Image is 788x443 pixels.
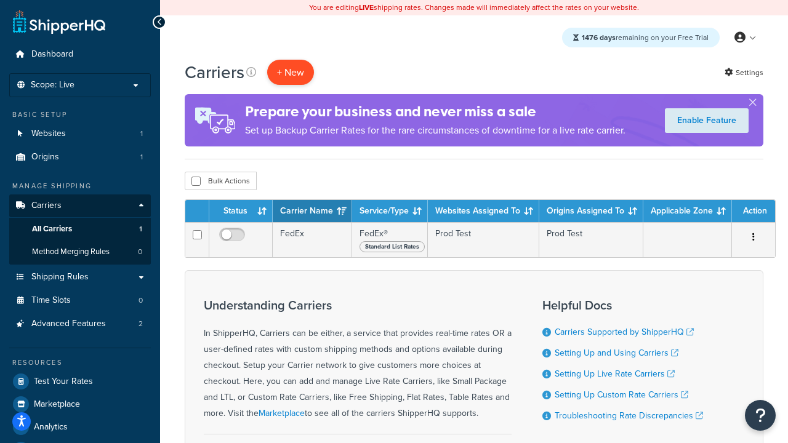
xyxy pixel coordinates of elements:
[352,200,428,222] th: Service/Type: activate to sort column ascending
[555,325,694,338] a: Carriers Supported by ShipperHQ
[31,152,59,162] span: Origins
[555,388,688,401] a: Setting Up Custom Rate Carriers
[359,2,374,13] b: LIVE
[9,194,151,217] a: Carriers
[9,357,151,368] div: Resources
[9,110,151,120] div: Basic Setup
[185,60,244,84] h1: Carriers
[9,241,151,263] a: Method Merging Rules 0
[139,224,142,234] span: 1
[643,200,732,222] th: Applicable Zone: activate to sort column ascending
[139,295,143,306] span: 0
[9,43,151,66] a: Dashboard
[9,370,151,393] a: Test Your Rates
[745,400,776,431] button: Open Resource Center
[539,200,643,222] th: Origins Assigned To: activate to sort column ascending
[582,32,616,43] strong: 1476 days
[267,60,314,85] button: + New
[9,181,151,191] div: Manage Shipping
[9,266,151,289] a: Shipping Rules
[138,247,142,257] span: 0
[562,28,720,47] div: remaining on your Free Trial
[9,289,151,312] li: Time Slots
[9,313,151,335] a: Advanced Features 2
[140,152,143,162] span: 1
[555,367,675,380] a: Setting Up Live Rate Carriers
[9,241,151,263] li: Method Merging Rules
[140,129,143,139] span: 1
[204,298,512,312] h3: Understanding Carriers
[352,222,428,257] td: FedEx®
[204,298,512,421] div: In ShipperHQ, Carriers can be either, a service that provides real-time rates OR a user-defined r...
[725,64,763,81] a: Settings
[32,224,72,234] span: All Carriers
[732,200,775,222] th: Action
[34,399,80,410] span: Marketplace
[31,80,74,90] span: Scope: Live
[9,146,151,169] a: Origins 1
[360,241,425,252] span: Standard List Rates
[9,313,151,335] li: Advanced Features
[31,129,66,139] span: Websites
[9,218,151,241] a: All Carriers 1
[428,200,539,222] th: Websites Assigned To: activate to sort column ascending
[9,146,151,169] li: Origins
[31,272,89,282] span: Shipping Rules
[9,122,151,145] li: Websites
[185,94,245,146] img: ad-rules-rateshop-fe6ec290ccb7230408bd80ed9643f0289d75e0ffd9eb532fc0e269fcd187b520.png
[9,416,151,438] a: Analytics
[34,377,93,387] span: Test Your Rates
[9,289,151,312] a: Time Slots 0
[555,409,703,422] a: Troubleshooting Rate Discrepancies
[31,295,71,306] span: Time Slots
[31,201,62,211] span: Carriers
[209,200,273,222] th: Status: activate to sort column ascending
[9,393,151,415] a: Marketplace
[13,9,105,34] a: ShipperHQ Home
[245,102,625,122] h4: Prepare your business and never miss a sale
[185,172,257,190] button: Bulk Actions
[139,319,143,329] span: 2
[273,222,352,257] td: FedEx
[245,122,625,139] p: Set up Backup Carrier Rates for the rare circumstances of downtime for a live rate carrier.
[273,200,352,222] th: Carrier Name: activate to sort column ascending
[31,319,106,329] span: Advanced Features
[32,247,110,257] span: Method Merging Rules
[31,49,73,60] span: Dashboard
[555,346,678,359] a: Setting Up and Using Carriers
[9,194,151,265] li: Carriers
[9,122,151,145] a: Websites 1
[34,422,68,433] span: Analytics
[9,218,151,241] li: All Carriers
[542,298,703,312] h3: Helpful Docs
[665,108,749,133] a: Enable Feature
[539,222,643,257] td: Prod Test
[428,222,539,257] td: Prod Test
[259,407,305,420] a: Marketplace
